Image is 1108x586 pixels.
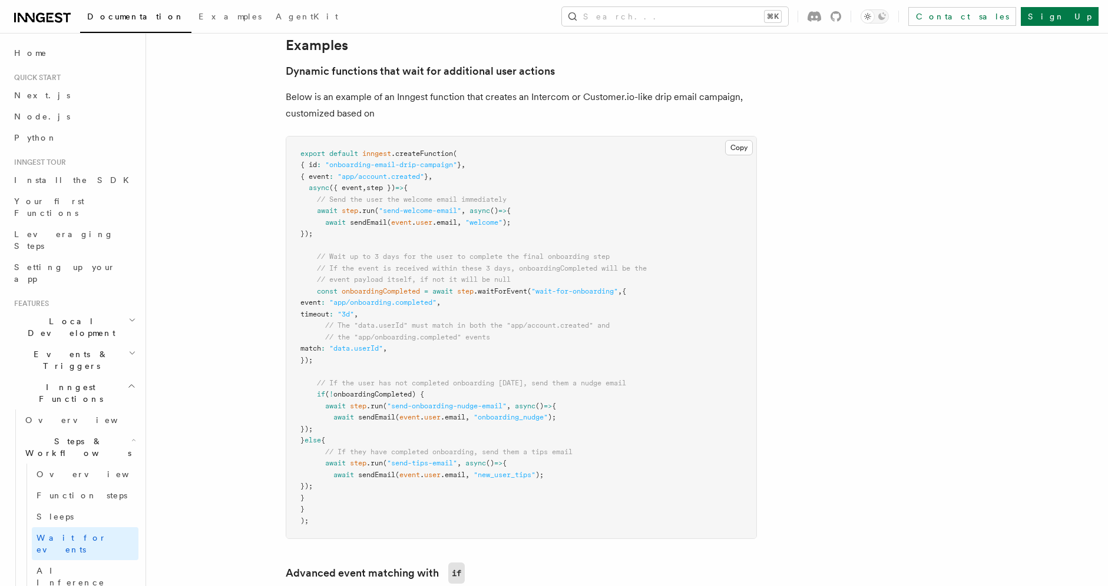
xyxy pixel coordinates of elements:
[325,218,346,227] span: await
[317,252,610,261] span: // Wait up to 3 days for the user to complete the final onboarding step
[269,4,345,32] a: AgentKit
[9,42,138,64] a: Home
[432,218,457,227] span: .email
[548,413,556,421] span: );
[329,344,383,352] span: "data.userId"
[25,415,147,425] span: Overview
[9,299,49,308] span: Features
[9,169,138,191] a: Install the SDK
[474,413,548,421] span: "onboarding_nudge"
[552,402,556,410] span: {
[387,402,507,410] span: "send-onboarding-nudge-email"
[465,471,469,479] span: ,
[350,218,387,227] span: sendEmail
[379,207,461,215] span: "send-welcome-email"
[317,161,321,169] span: :
[300,229,313,238] span: });
[490,207,498,215] span: ()
[403,184,408,192] span: {
[9,377,138,409] button: Inngest Functions
[9,257,138,289] a: Setting up your app
[333,390,424,398] span: onboardingCompleted) {
[441,413,465,421] span: .email
[14,133,57,142] span: Python
[80,4,191,33] a: Documentation
[300,149,325,158] span: export
[14,91,70,100] span: Next.js
[329,184,362,192] span: ({ event
[37,512,74,521] span: Sleeps
[412,218,416,227] span: .
[358,207,375,215] span: .run
[342,207,358,215] span: step
[399,413,420,421] span: event
[428,172,432,181] span: ,
[387,459,457,467] span: "send-tips-email"
[300,505,305,513] span: }
[300,436,305,444] span: }
[453,149,457,158] span: (
[502,218,511,227] span: );
[329,390,333,398] span: !
[21,431,138,464] button: Steps & Workflows
[457,459,461,467] span: ,
[321,436,325,444] span: {
[375,207,379,215] span: (
[325,402,346,410] span: await
[474,471,535,479] span: "new_user_tips"
[286,89,757,122] p: Below is an example of an Inngest function that creates an Intercom or Customer.io-like drip emai...
[457,287,474,295] span: step
[325,161,457,169] span: "onboarding-email-drip-campaign"
[908,7,1016,26] a: Contact sales
[465,413,469,421] span: ,
[37,533,107,554] span: Wait for events
[276,12,338,21] span: AgentKit
[21,435,131,459] span: Steps & Workflows
[321,344,325,352] span: :
[300,517,309,525] span: );
[317,379,626,387] span: // If the user has not completed onboarding [DATE], send them a nudge email
[300,344,321,352] span: match
[457,161,461,169] span: }
[325,390,329,398] span: (
[325,448,573,456] span: // If they have completed onboarding, send them a tips email
[317,287,338,295] span: const
[391,149,453,158] span: .createFunction
[457,218,461,227] span: ,
[424,172,428,181] span: }
[420,471,424,479] span: .
[329,310,333,318] span: :
[300,494,305,502] span: }
[507,402,511,410] span: ,
[618,287,622,295] span: ,
[494,459,502,467] span: =>
[461,161,465,169] span: ,
[544,402,552,410] span: =>
[441,471,465,479] span: .email
[14,229,114,251] span: Leveraging Steps
[305,436,321,444] span: else
[498,207,507,215] span: =>
[14,262,115,284] span: Setting up your app
[391,218,412,227] span: event
[14,175,136,185] span: Install the SDK
[383,459,387,467] span: (
[416,218,432,227] span: user
[9,158,66,167] span: Inngest tour
[300,425,313,433] span: });
[300,482,313,490] span: });
[1021,7,1099,26] a: Sign Up
[329,149,358,158] span: default
[461,207,465,215] span: ,
[32,485,138,506] a: Function steps
[366,402,383,410] span: .run
[87,12,184,21] span: Documentation
[300,172,329,181] span: { event
[317,275,511,284] span: // event payload itself, if not it will be null
[342,287,420,295] span: onboardingCompleted
[358,471,395,479] span: sendEmail
[535,402,544,410] span: ()
[358,413,395,421] span: sendEmail
[507,207,511,215] span: {
[9,73,61,82] span: Quick start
